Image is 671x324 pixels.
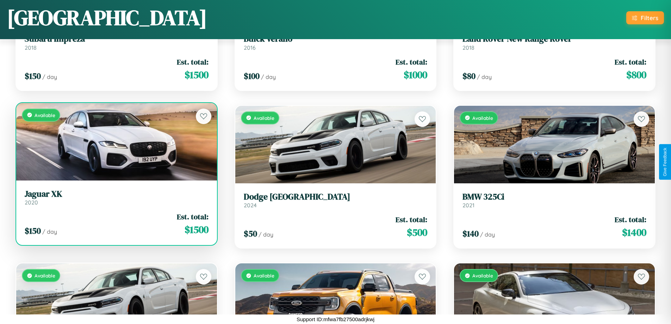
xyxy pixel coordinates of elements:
[626,68,646,82] span: $ 800
[25,189,209,206] a: Jaguar XK2020
[663,148,667,176] div: Give Feedback
[244,70,260,82] span: $ 100
[25,199,38,206] span: 2020
[626,11,664,24] button: Filters
[185,222,209,237] span: $ 1500
[25,70,41,82] span: $ 150
[407,225,427,239] span: $ 500
[462,192,646,202] h3: BMW 325Ci
[244,192,428,202] h3: Dodge [GEOGRAPHIC_DATA]
[25,225,41,237] span: $ 150
[25,44,37,51] span: 2018
[244,202,257,209] span: 2024
[259,231,273,238] span: / day
[462,192,646,209] a: BMW 325Ci2021
[615,57,646,67] span: Est. total:
[25,189,209,199] h3: Jaguar XK
[177,57,209,67] span: Est. total:
[7,3,207,32] h1: [GEOGRAPHIC_DATA]
[462,70,476,82] span: $ 80
[462,228,479,239] span: $ 140
[396,214,427,225] span: Est. total:
[297,314,374,324] p: Support ID: mfwa7fb27500adrjkwj
[244,228,257,239] span: $ 50
[244,34,428,51] a: Buick Verano2016
[254,273,274,279] span: Available
[477,73,492,80] span: / day
[35,112,55,118] span: Available
[35,273,55,279] span: Available
[244,34,428,44] h3: Buick Verano
[622,225,646,239] span: $ 1400
[25,34,209,51] a: Subaru Impreza2018
[25,34,209,44] h3: Subaru Impreza
[472,273,493,279] span: Available
[244,192,428,209] a: Dodge [GEOGRAPHIC_DATA]2024
[404,68,427,82] span: $ 1000
[641,14,658,22] div: Filters
[462,44,474,51] span: 2018
[185,68,209,82] span: $ 1500
[396,57,427,67] span: Est. total:
[261,73,276,80] span: / day
[244,44,256,51] span: 2016
[254,115,274,121] span: Available
[462,34,646,51] a: Land Rover New Range Rover2018
[462,202,474,209] span: 2021
[177,212,209,222] span: Est. total:
[42,228,57,235] span: / day
[480,231,495,238] span: / day
[462,34,646,44] h3: Land Rover New Range Rover
[42,73,57,80] span: / day
[615,214,646,225] span: Est. total:
[472,115,493,121] span: Available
